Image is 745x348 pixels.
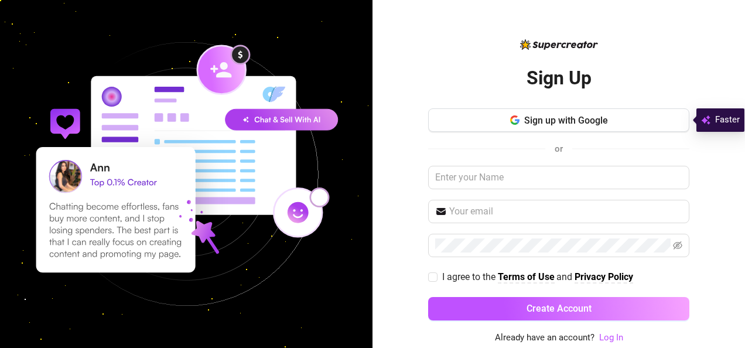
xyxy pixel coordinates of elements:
[449,204,682,219] input: Your email
[428,108,689,132] button: Sign up with Google
[527,303,592,314] span: Create Account
[555,144,563,154] span: or
[520,39,598,50] img: logo-BBDzfeDw.svg
[556,271,575,282] span: and
[701,113,710,127] img: svg%3e
[575,271,633,284] a: Privacy Policy
[527,66,592,90] h2: Sign Up
[428,166,689,189] input: Enter your Name
[715,113,740,127] span: Faster
[495,331,594,345] span: Already have an account?
[673,241,682,250] span: eye-invisible
[498,271,555,282] strong: Terms of Use
[599,332,623,343] a: Log In
[498,271,555,284] a: Terms of Use
[575,271,633,282] strong: Privacy Policy
[599,331,623,345] a: Log In
[428,297,689,320] button: Create Account
[524,115,608,126] span: Sign up with Google
[442,271,498,282] span: I agree to the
